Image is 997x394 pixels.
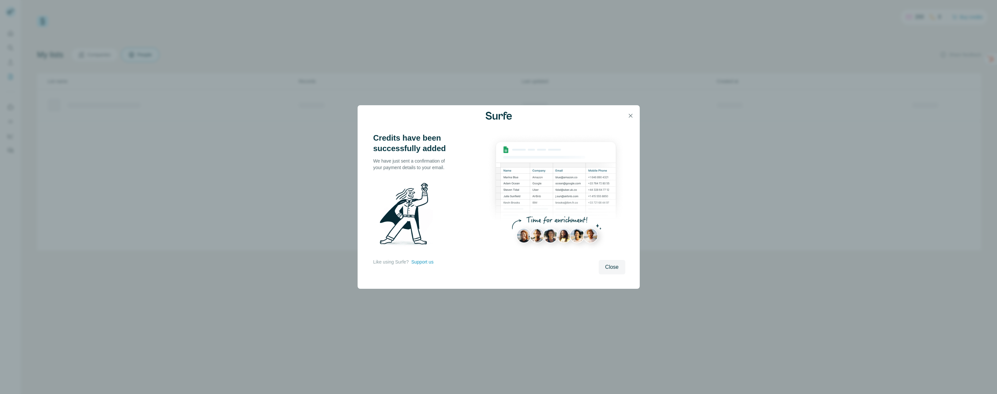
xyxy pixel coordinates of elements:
p: Like using Surfe? [373,259,409,265]
button: Support us [411,259,434,265]
h3: Credits have been successfully added [373,133,452,154]
img: Enrichment Hub - Sheet Preview [487,133,625,256]
img: Surfe Logo [486,112,512,120]
button: Close [599,260,625,274]
span: Close [605,263,619,271]
p: We have just sent a confirmation of your payment details to your email. [373,158,452,171]
img: Surfe Illustration - Man holding diamond [373,179,442,252]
